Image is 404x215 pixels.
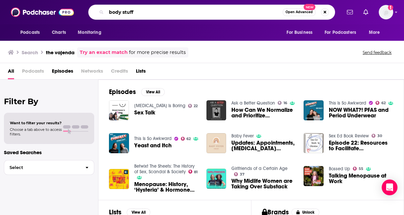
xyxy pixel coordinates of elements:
[240,173,245,176] span: 37
[22,49,38,56] h3: Search
[379,5,393,19] img: User Profile
[73,26,110,39] button: open menu
[109,100,129,120] img: Sex Talk
[231,166,287,171] a: Girlfriends of a Certain Age
[329,133,369,139] a: Sex Ed Book Review
[194,171,198,174] span: 81
[4,165,80,170] span: Select
[282,26,321,39] button: open menu
[231,107,296,118] a: How Can We Normalize and Prioritize Conversations About Women's Health?
[16,26,48,39] button: open menu
[320,26,366,39] button: open menu
[329,140,393,151] a: Episode 22: Resources to Facilitate Conversations About Abortion
[134,143,172,148] a: Yeast and Itch
[80,49,128,56] a: Try an exact match
[22,66,44,79] span: Podcasts
[88,5,335,20] div: Search podcasts, credits, & more...
[283,8,316,16] button: Open AdvancedNew
[231,140,296,151] span: Updates: Appointments, [MEDICAL_DATA] studies, and Current Inspirations
[379,5,393,19] span: Logged in as amandagibson
[304,166,324,186] img: Talking Menopause at Work
[231,100,275,106] a: Ask a Better Question
[48,26,70,39] a: Charts
[81,66,103,79] span: Networks
[78,28,101,37] span: Monitoring
[361,7,371,18] a: Show notifications dropdown
[8,66,14,79] a: All
[287,28,312,37] span: For Business
[20,28,40,37] span: Podcasts
[134,181,199,193] a: Menopause: History, ‘Hysteria’ & Hormone Revolutions
[231,140,296,151] a: Updates: Appointments, COVID studies, and Current Inspirations
[134,163,195,175] a: Betwixt The Sheets: The History of Sex, Scandal & Society
[353,167,363,171] a: 55
[4,97,94,106] h2: Filter By
[206,133,226,153] img: Updates: Appointments, COVID studies, and Current Inspirations
[52,28,66,37] span: Charts
[304,133,324,153] img: Episode 22: Resources to Facilitate Conversations About Abortion
[136,66,146,79] a: Lists
[284,102,287,105] span: 16
[134,103,185,108] a: Breast Cancer Is Boring
[52,66,73,79] a: Episodes
[206,100,226,120] img: How Can We Normalize and Prioritize Conversations About Women's Health?
[10,127,62,136] span: Choose a tab above to access filters.
[134,110,155,115] a: Sex Talk
[372,134,382,138] a: 30
[377,134,382,137] span: 30
[46,49,74,56] h3: the vajenda
[278,101,287,105] a: 16
[206,169,226,189] img: Why Midlife Women are Taking Over Substack
[381,102,386,105] span: 62
[109,169,129,189] img: Menopause: History, ‘Hysteria’ & Hormone Revolutions
[4,149,94,155] p: Saved Searches
[4,160,94,175] button: Select
[304,4,315,10] span: New
[359,167,363,170] span: 55
[106,7,283,17] input: Search podcasts, credits, & more...
[329,166,350,172] a: Bossed Up
[109,88,136,96] h2: Episodes
[111,66,128,79] span: Credits
[329,107,393,118] span: NOW WHAT?! PFAS and Period Underwear
[329,173,393,184] a: Talking Menopause at Work
[141,88,165,96] button: View All
[188,104,198,108] a: 22
[134,136,172,141] a: This Is So Awkward
[109,133,129,153] img: Yeast and Itch
[109,88,165,96] a: EpisodesView All
[10,121,62,125] span: Want to filter your results?
[181,137,191,141] a: 62
[129,49,186,56] span: for more precise results
[361,50,393,55] button: Send feedback
[286,11,313,14] span: Open Advanced
[11,6,74,18] img: Podchaser - Follow, Share and Rate Podcasts
[364,26,388,39] button: open menu
[231,133,254,139] a: Baby Fever
[325,28,356,37] span: For Podcasters
[231,178,296,189] a: Why Midlife Women are Taking Over Substack
[304,100,324,120] img: NOW WHAT?! PFAS and Period Underwear
[375,101,386,105] a: 62
[382,179,397,195] div: Open Intercom Messenger
[329,100,366,106] a: This Is So Awkward
[194,105,198,107] span: 22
